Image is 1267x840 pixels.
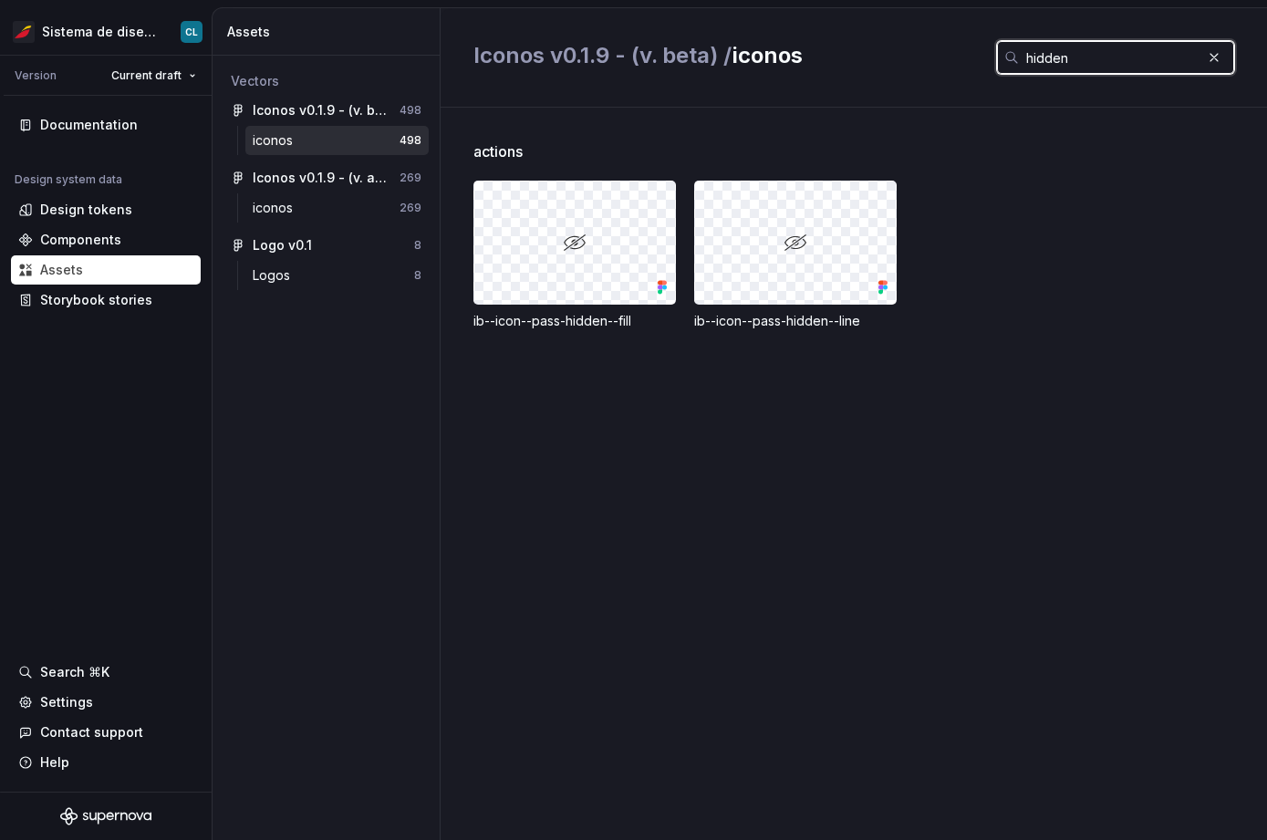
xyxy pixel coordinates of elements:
div: Iconos v0.1.9 - (v. actual) [253,169,389,187]
button: Contact support [11,718,201,747]
div: Logo v0.1 [253,236,312,254]
div: 498 [400,103,421,118]
div: Sistema de diseño Iberia [42,23,159,41]
div: Version [15,68,57,83]
a: Design tokens [11,195,201,224]
div: Components [40,231,121,249]
a: Components [11,225,201,254]
div: 269 [400,201,421,215]
button: Help [11,748,201,777]
a: Assets [11,255,201,285]
svg: Supernova Logo [60,807,151,825]
div: iconos [253,199,300,217]
div: Assets [227,23,432,41]
div: Design system data [15,172,122,187]
div: Contact support [40,723,143,741]
div: 8 [414,268,421,283]
div: Storybook stories [40,291,152,309]
a: Logos8 [245,261,429,290]
div: Help [40,753,69,772]
span: actions [473,140,523,162]
div: 8 [414,238,421,253]
button: Sistema de diseño IberiaCL [4,12,208,51]
div: ib--icon--pass-hidden--fill [473,312,676,330]
img: 55604660-494d-44a9-beb2-692398e9940a.png [13,21,35,43]
div: iconos [253,131,300,150]
h2: iconos [473,41,975,70]
a: Storybook stories [11,285,201,315]
div: 498 [400,133,421,148]
div: Settings [40,693,93,711]
button: Search ⌘K [11,658,201,687]
span: Iconos v0.1.9 - (v. beta) / [473,42,732,68]
div: CL [185,25,198,39]
div: Documentation [40,116,138,134]
div: Assets [40,261,83,279]
div: Search ⌘K [40,663,109,681]
div: Vectors [231,72,421,90]
a: Iconos v0.1.9 - (v. actual)269 [223,163,429,192]
span: Current draft [111,68,182,83]
div: ib--icon--pass-hidden--line [694,312,897,330]
div: 269 [400,171,421,185]
a: iconos498 [245,126,429,155]
div: Iconos v0.1.9 - (v. beta) [253,101,389,119]
button: Current draft [103,63,204,88]
div: Logos [253,266,297,285]
div: Design tokens [40,201,132,219]
a: Documentation [11,110,201,140]
a: iconos269 [245,193,429,223]
a: Settings [11,688,201,717]
a: Logo v0.18 [223,231,429,260]
a: Iconos v0.1.9 - (v. beta)498 [223,96,429,125]
input: Search in assets... [1019,41,1201,74]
